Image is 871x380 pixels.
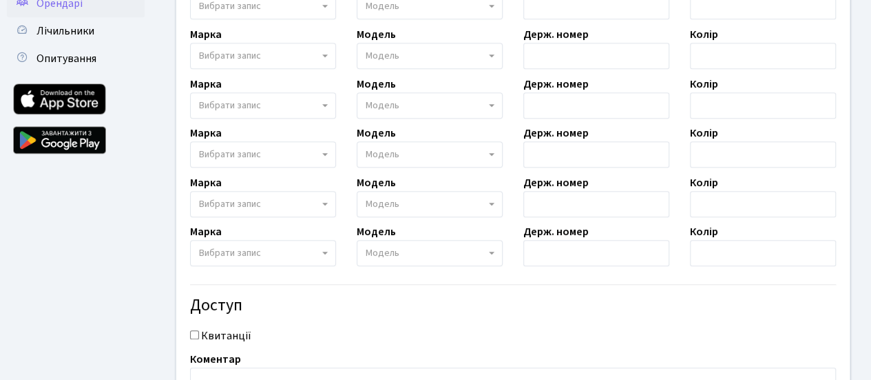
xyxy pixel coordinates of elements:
[366,197,399,211] span: Модель
[199,99,261,112] span: Вибрати запис
[690,174,718,191] label: Колір
[199,49,261,63] span: Вибрати запис
[190,223,222,240] label: Марка
[690,223,718,240] label: Колір
[690,76,718,92] label: Колір
[523,223,589,240] label: Держ. номер
[523,26,589,43] label: Держ. номер
[357,76,396,92] label: Модель
[366,49,399,63] span: Модель
[36,51,96,66] span: Опитування
[36,23,94,39] span: Лічильники
[201,328,251,344] label: Квитанції
[523,174,589,191] label: Держ. номер
[190,174,222,191] label: Марка
[523,76,589,92] label: Держ. номер
[190,76,222,92] label: Марка
[690,26,718,43] label: Колір
[357,223,396,240] label: Модель
[366,148,399,161] span: Модель
[690,125,718,141] label: Колір
[366,246,399,260] span: Модель
[357,26,396,43] label: Модель
[190,351,241,368] label: Коментар
[7,17,145,45] a: Лічильники
[190,26,222,43] label: Марка
[199,197,261,211] span: Вибрати запис
[357,174,396,191] label: Модель
[366,99,399,112] span: Модель
[7,45,145,72] a: Опитування
[190,296,836,316] h4: Доступ
[523,125,589,141] label: Держ. номер
[199,246,261,260] span: Вибрати запис
[357,125,396,141] label: Модель
[199,148,261,161] span: Вибрати запис
[190,125,222,141] label: Марка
